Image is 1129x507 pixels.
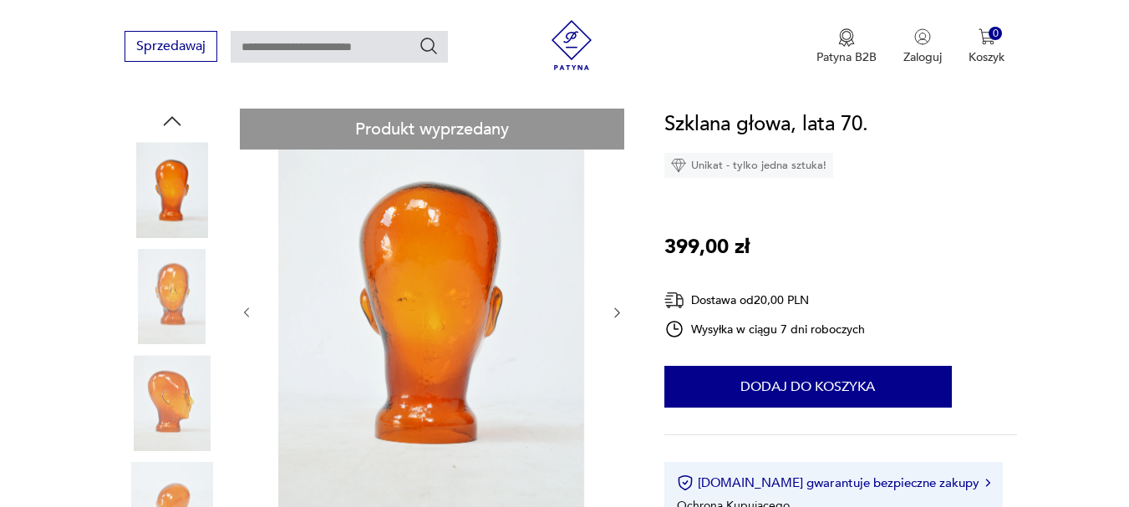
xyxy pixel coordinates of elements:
a: Ikona medaluPatyna B2B [816,28,877,65]
p: Koszyk [969,49,1004,65]
p: 399,00 zł [664,231,750,263]
img: Ikona dostawy [664,290,684,311]
button: [DOMAIN_NAME] gwarantuje bezpieczne zakupy [677,474,990,491]
img: Ikona diamentu [671,158,686,173]
div: 0 [989,27,1003,41]
button: Patyna B2B [816,28,877,65]
button: Sprzedawaj [125,31,217,62]
img: Ikona koszyka [979,28,995,45]
p: Patyna B2B [816,49,877,65]
div: Produkt wyprzedany [240,109,624,150]
img: Ikona medalu [838,28,855,47]
img: Zdjęcie produktu Szklana głowa, lata 70. [125,249,220,344]
h1: Szklana głowa, lata 70. [664,109,868,140]
div: Dostawa od 20,00 PLN [664,290,865,311]
img: Ikona certyfikatu [677,474,694,491]
img: Zdjęcie produktu Szklana głowa, lata 70. [125,355,220,450]
div: Wysyłka w ciągu 7 dni roboczych [664,319,865,339]
button: Dodaj do koszyka [664,366,952,408]
p: Zaloguj [903,49,942,65]
img: Ikonka użytkownika [914,28,931,45]
button: Szukaj [419,36,439,56]
img: Zdjęcie produktu Szklana głowa, lata 70. [125,142,220,237]
div: Unikat - tylko jedna sztuka! [664,153,833,178]
button: Zaloguj [903,28,942,65]
img: Patyna - sklep z meblami i dekoracjami vintage [547,20,597,70]
img: Ikona strzałki w prawo [985,479,990,487]
a: Sprzedawaj [125,42,217,53]
button: 0Koszyk [969,28,1004,65]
